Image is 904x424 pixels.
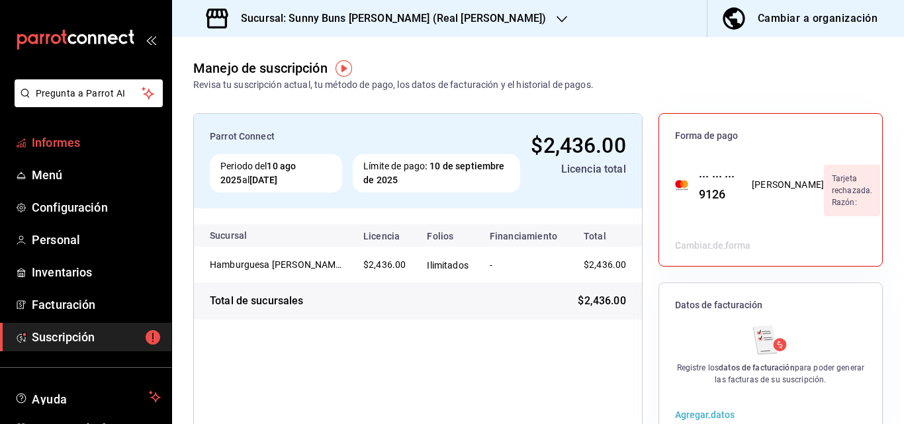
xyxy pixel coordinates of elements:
[32,392,68,406] font: Ayuda
[758,12,878,24] font: Cambiar a organización
[193,60,328,76] font: Manejo de suscripción
[32,168,63,182] font: Menú
[210,230,247,241] font: Sucursal
[32,265,92,279] font: Inventarios
[32,136,80,149] font: Informes
[242,175,249,185] font: al
[427,260,469,271] font: Ilimitados
[210,131,275,142] font: Parrot Connect
[32,330,95,344] font: Suscripción
[363,161,504,185] font: : 10 de septiembre de 2025
[584,259,626,270] font: $2,436.00
[220,161,267,171] font: Periodo del
[675,239,750,250] button: Cambiar de forma
[832,174,872,207] font: Tarjeta rechazada. Razón:
[531,133,625,158] font: $2,436.00
[427,231,453,241] font: Folios
[675,409,735,420] font: Agregar datos
[675,130,738,141] font: Forma de pago
[36,88,126,99] font: Pregunta a Parrot AI
[193,79,594,90] font: Revisa tu suscripción actual, tu método de pago, los datos de facturación y el historial de pagos.
[241,12,546,24] font: Sucursal: Sunny Buns [PERSON_NAME] (Real [PERSON_NAME])
[32,233,80,247] font: Personal
[675,409,735,419] button: Agregar datos
[32,298,95,312] font: Facturación
[336,60,352,77] img: Marcador de información sobre herramientas
[32,200,108,214] font: Configuración
[675,240,750,251] font: Cambiar de forma
[15,79,163,107] button: Pregunta a Parrot AI
[677,363,719,372] font: Registre los
[699,169,735,201] font: ··· ··· ··· 9126
[561,163,626,175] font: Licencia total
[363,161,425,171] font: Límite de pago
[675,300,762,310] font: Datos de facturación
[584,231,606,241] font: Total
[715,363,864,384] font: para poder generar las facturas de su suscripción.
[490,260,492,271] font: -
[363,259,406,270] font: $2,436.00
[210,294,304,307] font: Total de sucursales
[249,175,278,185] font: [DATE]
[9,96,163,110] a: Pregunta a Parrot AI
[146,34,156,45] button: abrir_cajón_menú
[578,294,625,307] font: $2,436.00
[752,179,824,190] font: [PERSON_NAME]
[719,363,795,372] font: datos de facturación
[490,231,557,241] font: Financiamiento
[210,258,342,271] div: Hamburguesa Sunny Buns (Real del Valle)
[210,259,445,270] font: Hamburguesa [PERSON_NAME] (Real [PERSON_NAME])
[363,231,400,241] font: Licencia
